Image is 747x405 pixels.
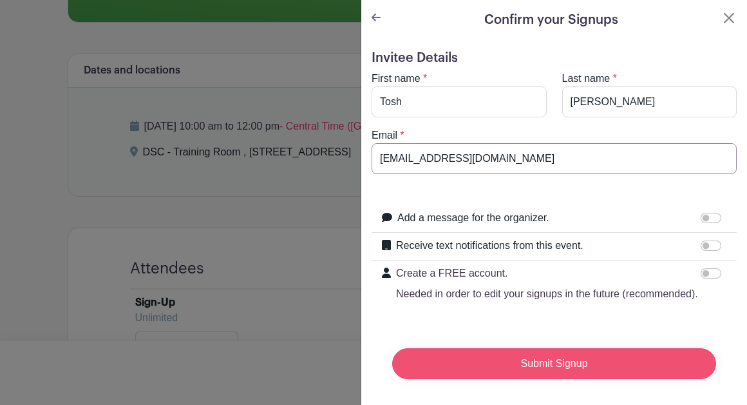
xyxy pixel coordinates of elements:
h5: Confirm your Signups [484,10,618,30]
label: Last name [562,71,610,86]
label: Email [372,128,397,143]
h5: Invitee Details [372,50,737,66]
label: First name [372,71,421,86]
label: Receive text notifications from this event. [396,238,583,253]
input: Submit Signup [392,348,716,379]
p: Needed in order to edit your signups in the future (recommended). [396,286,698,302]
label: Add a message for the organizer. [397,210,549,226]
button: Close [721,10,737,26]
p: Create a FREE account. [396,266,698,281]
